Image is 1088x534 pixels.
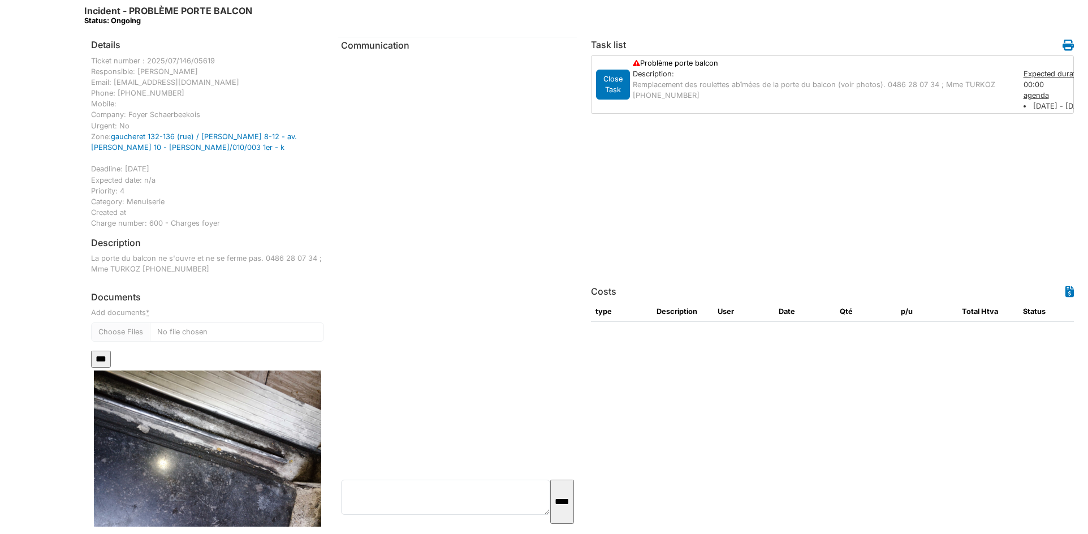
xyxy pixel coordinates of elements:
[981,307,998,316] span: translation missing: en.HTVA
[591,40,626,50] h6: Task list
[962,307,979,316] span: translation missing: en.total
[591,286,616,297] h6: Costs
[84,16,252,25] div: Status: Ongoing
[713,302,774,322] th: User
[84,6,252,25] h6: Incident - PROBLÈME PORTE BALCON
[896,302,957,322] th: p/u
[591,302,652,322] th: type
[91,253,324,274] p: La porte du balcon ne s'ouvre et ne se ferme pas. 0486 28 07 34 ; Mme TURKOZ [PHONE_NUMBER]
[341,40,409,51] span: translation missing: en.communication.communication
[91,307,149,318] label: Add documents
[91,292,324,303] h6: Documents
[596,77,630,89] a: Close Task
[91,132,297,152] a: gaucheret 132-136 (rue) / [PERSON_NAME] 8-12 - av. [PERSON_NAME] 10 - [PERSON_NAME]/010/003 1er - k
[91,55,324,229] div: Ticket number : 2025/07/146/05619 Responsible: [PERSON_NAME] Email: [EMAIL_ADDRESS][DOMAIN_NAME] ...
[1063,40,1074,51] i: Work order
[1018,302,1080,322] th: Status
[91,40,120,50] h6: Details
[835,302,896,322] th: Qté
[91,238,141,248] h6: Description
[652,302,713,322] th: Description
[633,68,1012,79] div: Description:
[633,79,1012,101] p: Remplacement des roulettes abîmées de la porte du balcon (voir photos). 0486 28 07 34 ; Mme TURKO...
[627,58,1018,68] div: Problème porte balcon
[146,308,149,317] abbr: required
[603,75,623,94] span: translation missing: en.todo.action.close_task
[774,302,835,322] th: Date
